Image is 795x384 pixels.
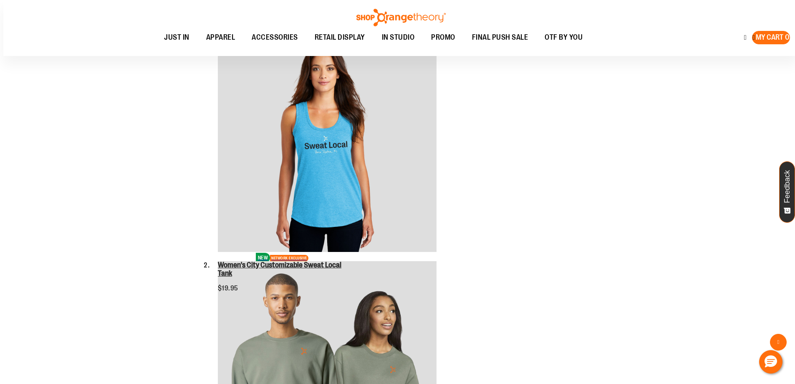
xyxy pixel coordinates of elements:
a: RETAIL DISPLAY [306,28,374,47]
a: OTF BY YOU [536,28,591,47]
a: APPAREL [198,28,244,47]
span: My Cart [756,33,783,41]
a: City Customizable Perfect Racerback TankNEWNETWORK EXCLUSIVE [218,33,346,261]
div: product [214,29,350,319]
button: Feedback - Show survey [779,161,795,223]
span: APPAREL [206,28,235,47]
span: JUST IN [164,28,189,47]
a: IN STUDIO [374,28,423,47]
span: PROMO [431,28,455,47]
span: FINAL PUSH SALE [472,28,528,47]
span: OTF BY YOU [545,28,583,47]
button: Hello, have a question? Let’s chat. [759,350,782,374]
button: My Cart [752,31,790,44]
span: ACCESSORIES [252,28,298,47]
a: FINAL PUSH SALE [464,28,537,47]
a: JUST IN [156,28,198,47]
button: Back To Top [770,334,787,351]
span: $19.95 [218,285,240,292]
span: Feedback [783,170,791,203]
a: PROMO [423,28,464,47]
span: 0 [785,33,790,41]
a: ACCESSORIES [243,28,306,47]
a: Women's City Customizable Sweat Local Tank [218,261,341,277]
img: Shop Orangetheory [355,9,447,26]
span: RETAIL DISPLAY [315,28,365,47]
span: IN STUDIO [382,28,415,47]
